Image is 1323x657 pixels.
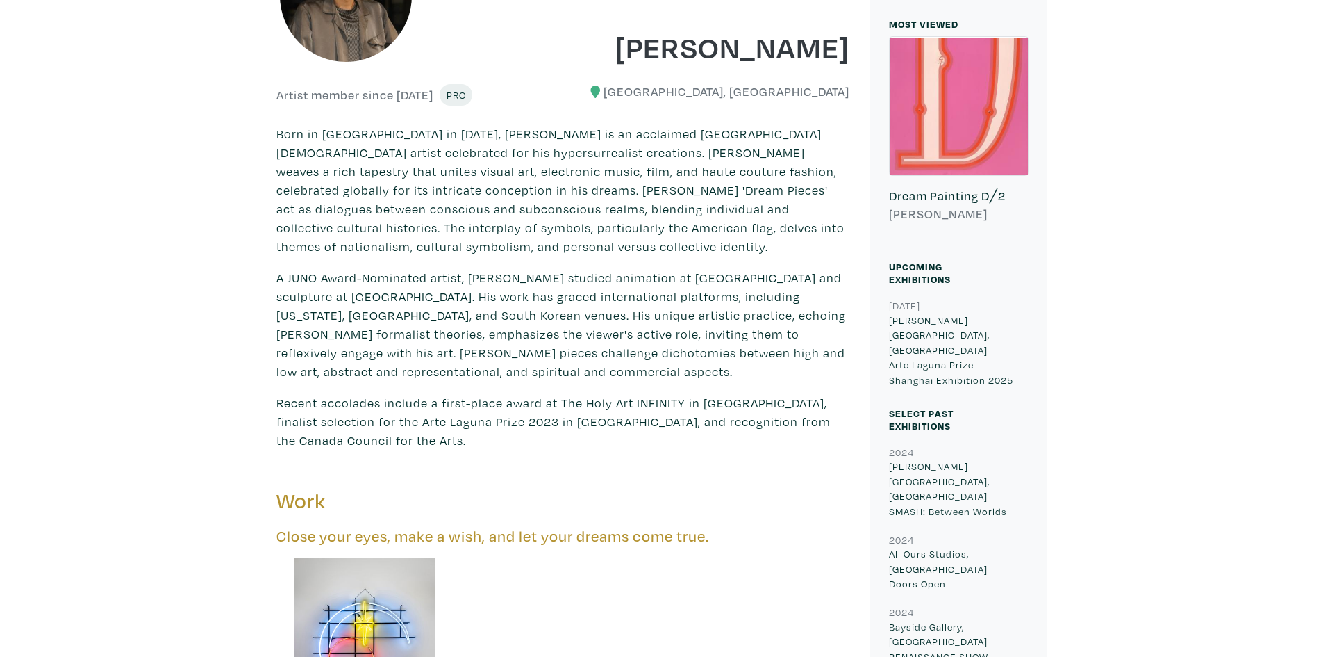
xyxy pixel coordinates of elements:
p: Born in [GEOGRAPHIC_DATA] in [DATE], [PERSON_NAME] is an acclaimed [GEOGRAPHIC_DATA][DEMOGRAPHIC_... [276,124,849,256]
small: 2024 [889,533,914,546]
h1: [PERSON_NAME] [573,28,849,65]
p: [PERSON_NAME][GEOGRAPHIC_DATA], [GEOGRAPHIC_DATA] SMASH: Between Worlds [889,459,1029,519]
h6: Artist member since [DATE] [276,88,433,103]
p: All Ours Studios, [GEOGRAPHIC_DATA] Doors Open [889,546,1029,592]
p: A JUNO Award-Nominated artist, [PERSON_NAME] studied animation at [GEOGRAPHIC_DATA] and sculpture... [276,268,849,381]
small: 2024 [889,446,914,459]
small: Upcoming Exhibitions [889,260,951,286]
small: Select Past Exhibitions [889,407,954,432]
small: [DATE] [889,299,920,312]
p: Recent accolades include a first-place award at The Holy Art INFINITY in [GEOGRAPHIC_DATA], final... [276,394,849,450]
h6: Dream Painting D╱2 [889,188,1029,204]
h6: [PERSON_NAME] [889,206,1029,222]
small: MOST VIEWED [889,17,958,31]
h6: [GEOGRAPHIC_DATA], [GEOGRAPHIC_DATA] [573,84,849,99]
h3: Work [276,488,553,514]
span: Pro [446,88,466,102]
a: Dream Painting D╱2 [PERSON_NAME] [889,36,1029,241]
h5: Close your eyes, make a wish, and let your dreams come true. [276,527,849,546]
small: 2024 [889,606,914,619]
p: [PERSON_NAME][GEOGRAPHIC_DATA], [GEOGRAPHIC_DATA] Arte Laguna Prize – Shanghai Exhibition 2025 [889,313,1029,388]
